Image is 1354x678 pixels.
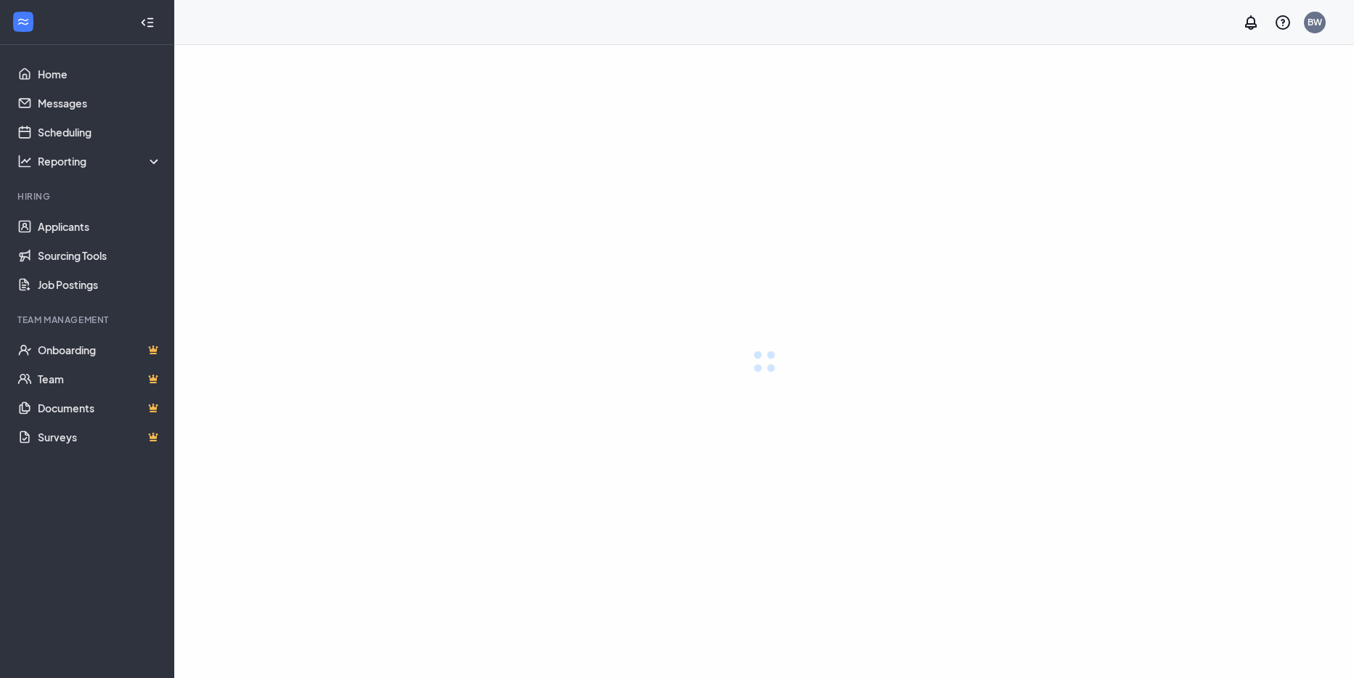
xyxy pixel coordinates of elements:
[16,15,30,29] svg: WorkstreamLogo
[38,270,162,299] a: Job Postings
[140,15,155,30] svg: Collapse
[38,212,162,241] a: Applicants
[38,364,162,393] a: TeamCrown
[17,314,159,326] div: Team Management
[1274,14,1292,31] svg: QuestionInfo
[38,335,162,364] a: OnboardingCrown
[38,89,162,118] a: Messages
[1308,16,1322,28] div: BW
[38,393,162,422] a: DocumentsCrown
[38,241,162,270] a: Sourcing Tools
[38,118,162,147] a: Scheduling
[1242,14,1260,31] svg: Notifications
[17,154,32,168] svg: Analysis
[38,60,162,89] a: Home
[17,190,159,203] div: Hiring
[38,422,162,452] a: SurveysCrown
[38,154,163,168] div: Reporting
